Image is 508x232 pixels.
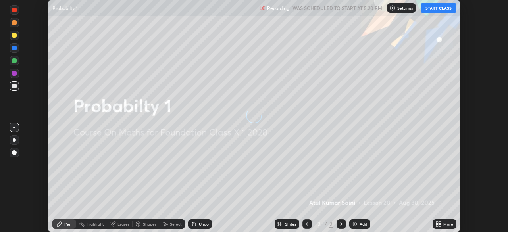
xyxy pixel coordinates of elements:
div: / [325,222,327,226]
p: Recording [267,5,289,11]
img: recording.375f2c34.svg [259,5,266,11]
div: Pen [64,222,71,226]
div: Shapes [143,222,156,226]
div: 2 [329,220,333,228]
img: class-settings-icons [389,5,396,11]
div: 2 [315,222,323,226]
div: Add [360,222,367,226]
h5: WAS SCHEDULED TO START AT 5:20 PM [292,4,382,12]
img: add-slide-button [352,221,358,227]
p: Settings [397,6,413,10]
div: More [443,222,453,226]
div: Eraser [117,222,129,226]
button: START CLASS [421,3,456,13]
div: Select [170,222,182,226]
div: Highlight [87,222,104,226]
p: Probabilty 1 [52,5,78,11]
div: Undo [199,222,209,226]
div: Slides [285,222,296,226]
